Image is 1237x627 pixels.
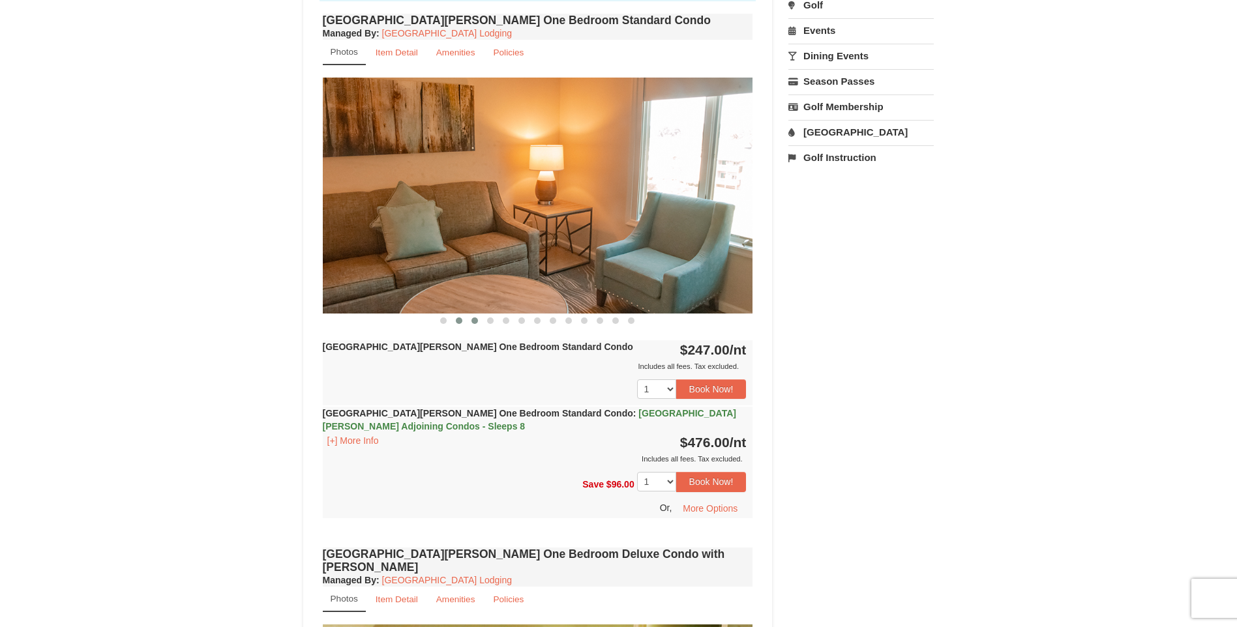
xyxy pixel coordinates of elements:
strong: [GEOGRAPHIC_DATA][PERSON_NAME] One Bedroom Standard Condo [323,342,633,352]
a: Golf Instruction [788,145,934,169]
button: Book Now! [676,472,747,491]
img: 18876286-190-c668afff.jpg [323,78,753,313]
span: Save [582,479,604,489]
a: Amenities [428,40,484,65]
a: [GEOGRAPHIC_DATA] Lodging [382,28,512,38]
small: Item Detail [376,48,418,57]
a: Item Detail [367,587,426,612]
a: [GEOGRAPHIC_DATA] Lodging [382,575,512,585]
small: Amenities [436,594,475,604]
a: Photos [323,40,366,65]
span: /nt [730,342,747,357]
a: Policies [484,40,532,65]
div: Includes all fees. Tax excluded. [323,360,747,373]
h4: [GEOGRAPHIC_DATA][PERSON_NAME] One Bedroom Standard Condo [323,14,753,27]
button: More Options [674,499,746,518]
a: Item Detail [367,40,426,65]
small: Photos [331,594,358,604]
button: [+] More Info [323,433,383,448]
small: Amenities [436,48,475,57]
strong: : [323,28,380,38]
a: Events [788,18,934,42]
a: Photos [323,587,366,612]
strong: $247.00 [680,342,747,357]
div: Includes all fees. Tax excluded. [323,452,747,465]
strong: [GEOGRAPHIC_DATA][PERSON_NAME] One Bedroom Standard Condo [323,408,736,431]
span: /nt [730,435,747,450]
h4: [GEOGRAPHIC_DATA][PERSON_NAME] One Bedroom Deluxe Condo with [PERSON_NAME] [323,547,753,574]
small: Policies [493,594,524,604]
button: Book Now! [676,379,747,399]
span: $96.00 [606,479,634,489]
a: Dining Events [788,44,934,68]
span: $476.00 [680,435,730,450]
span: Managed By [323,28,376,38]
a: [GEOGRAPHIC_DATA] [788,120,934,144]
a: Golf Membership [788,95,934,119]
span: Or, [660,502,672,512]
strong: : [323,575,380,585]
small: Photos [331,47,358,57]
small: Item Detail [376,594,418,604]
small: Policies [493,48,524,57]
a: Season Passes [788,69,934,93]
span: Managed By [323,575,376,585]
a: Amenities [428,587,484,612]
a: Policies [484,587,532,612]
span: : [633,408,636,418]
